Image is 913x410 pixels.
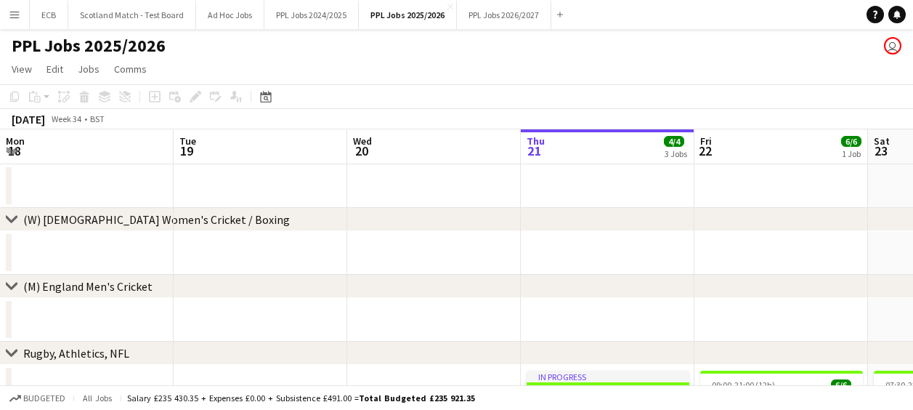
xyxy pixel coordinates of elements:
[12,112,45,126] div: [DATE]
[353,134,372,148] span: Wed
[884,37,901,55] app-user-avatar: Jane Barron
[12,63,32,76] span: View
[664,136,684,147] span: 4/4
[351,142,372,159] span: 20
[108,60,153,79] a: Comms
[80,393,115,403] span: All jobs
[700,134,712,148] span: Fri
[841,136,861,147] span: 6/6
[874,134,890,148] span: Sat
[6,134,25,148] span: Mon
[665,148,687,159] div: 3 Jobs
[179,134,196,148] span: Tue
[23,212,290,227] div: (W) [DEMOGRAPHIC_DATA] Women's Cricket / Boxing
[527,371,689,382] div: In progress
[4,142,25,159] span: 18
[359,1,457,29] button: PPL Jobs 2025/2026
[23,346,129,361] div: Rugby, Athletics, NFL
[48,113,84,124] span: Week 34
[831,379,851,390] span: 6/6
[72,60,105,79] a: Jobs
[23,393,65,403] span: Budgeted
[6,60,38,79] a: View
[196,1,264,29] button: Ad Hoc Jobs
[127,393,475,403] div: Salary £235 430.35 + Expenses £0.00 + Subsistence £491.00 =
[114,63,147,76] span: Comms
[359,393,475,403] span: Total Budgeted £235 921.35
[12,35,166,57] h1: PPL Jobs 2025/2026
[90,113,105,124] div: BST
[46,63,63,76] span: Edit
[457,1,551,29] button: PPL Jobs 2026/2027
[712,379,775,390] span: 09:00-21:00 (12h)
[698,142,712,159] span: 22
[524,142,545,159] span: 21
[527,134,545,148] span: Thu
[7,390,68,406] button: Budgeted
[30,1,68,29] button: ECB
[177,142,196,159] span: 19
[872,142,890,159] span: 23
[68,1,196,29] button: Scotland Match - Test Board
[78,63,100,76] span: Jobs
[264,1,359,29] button: PPL Jobs 2024/2025
[842,148,861,159] div: 1 Job
[23,279,153,294] div: (M) England Men's Cricket
[41,60,69,79] a: Edit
